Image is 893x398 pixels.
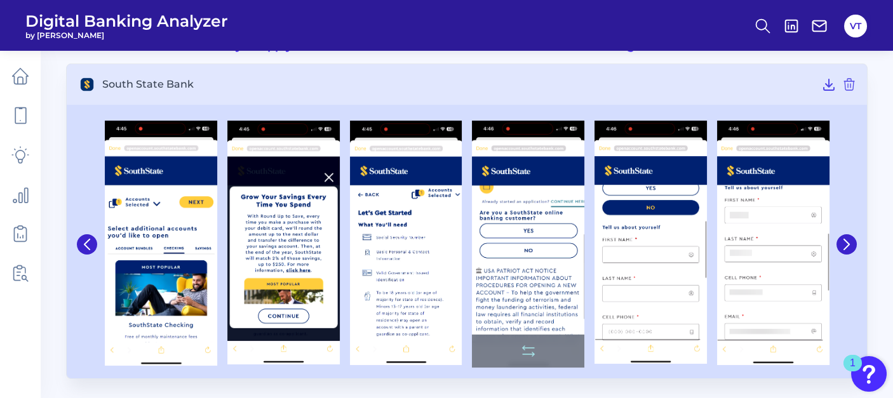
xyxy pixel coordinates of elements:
[25,30,228,40] span: by [PERSON_NAME]
[472,121,584,368] img: South State Bank
[844,15,867,37] button: VT
[850,363,856,380] div: 1
[227,121,340,365] img: South State Bank
[105,121,217,366] img: South State Bank
[594,121,707,364] img: South State Bank
[102,78,816,90] span: South State Bank
[350,121,462,365] img: South State Bank
[25,11,228,30] span: Digital Banking Analyzer
[851,356,887,392] button: Open Resource Center, 1 new notification
[717,121,829,365] img: South State Bank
